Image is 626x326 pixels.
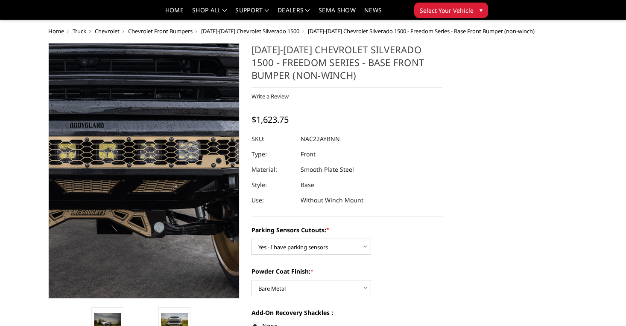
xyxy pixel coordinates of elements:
[201,27,299,35] a: [DATE]-[DATE] Chevrolet Silverado 1500
[252,131,294,147] dt: SKU:
[73,27,86,35] a: Truck
[252,92,289,100] a: Write a Review
[95,27,120,35] a: Chevrolet
[165,7,184,20] a: Home
[252,225,443,234] label: Parking Sensors Cutouts:
[319,7,356,20] a: SEMA Show
[252,308,443,317] label: Add-On Recovery Shackles :
[278,7,310,20] a: Dealers
[192,7,227,20] a: shop all
[252,43,443,88] h1: [DATE]-[DATE] Chevrolet Silverado 1500 - Freedom Series - Base Front Bumper (non-winch)
[252,267,443,276] label: Powder Coat Finish:
[480,6,483,14] span: ▾
[308,27,535,35] span: [DATE]-[DATE] Chevrolet Silverado 1500 - Freedom Series - Base Front Bumper (non-winch)
[128,27,193,35] a: Chevrolet Front Bumpers
[414,3,488,18] button: Select Your Vehicle
[252,147,294,162] dt: Type:
[235,7,269,20] a: Support
[252,162,294,177] dt: Material:
[301,131,340,147] dd: NAC22AYBNN
[252,114,289,125] span: $1,623.75
[301,147,316,162] dd: Front
[48,27,64,35] a: Home
[252,193,294,208] dt: Use:
[420,6,474,15] span: Select Your Vehicle
[301,162,354,177] dd: Smooth Plate Steel
[301,177,314,193] dd: Base
[252,177,294,193] dt: Style:
[301,193,363,208] dd: Without Winch Mount
[364,7,382,20] a: News
[48,43,240,299] a: 2022-2025 Chevrolet Silverado 1500 - Freedom Series - Base Front Bumper (non-winch)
